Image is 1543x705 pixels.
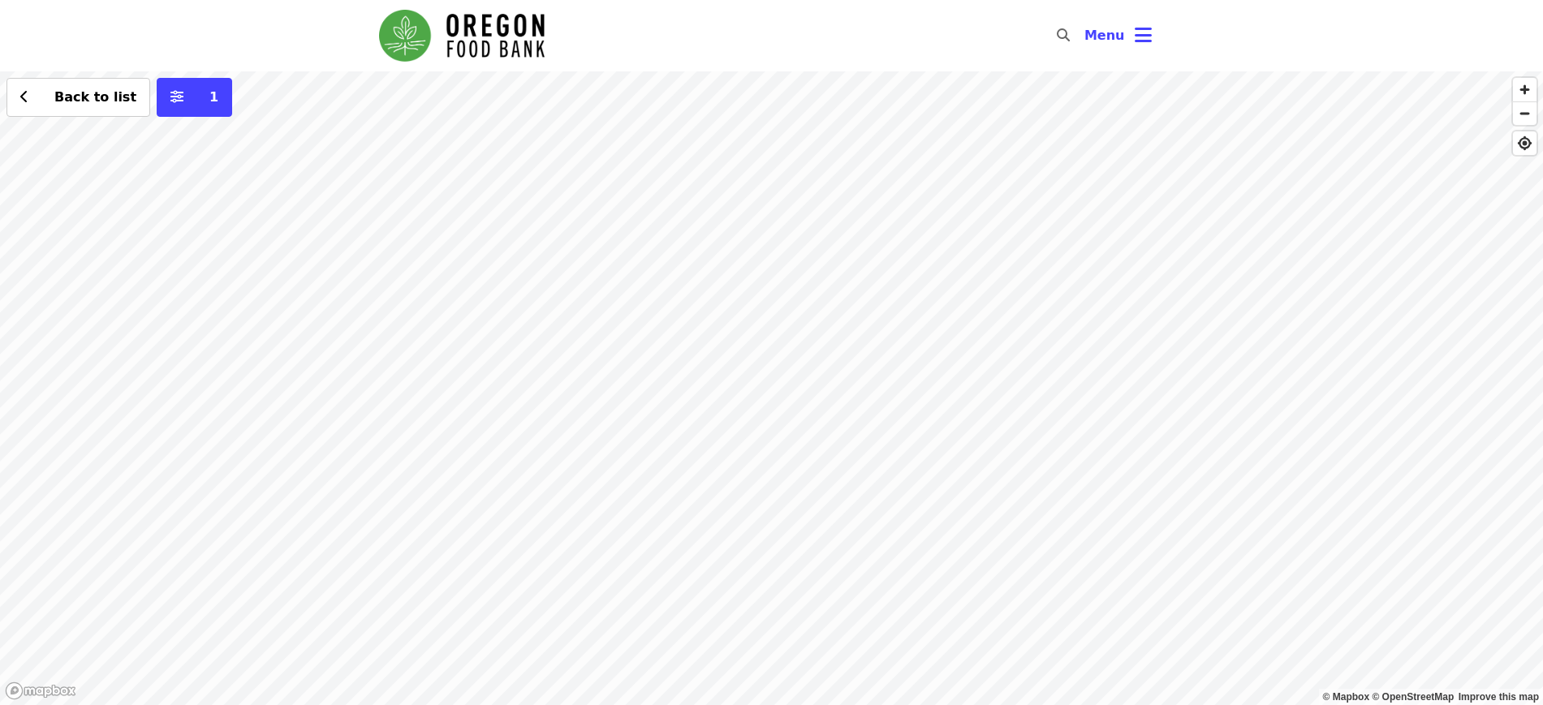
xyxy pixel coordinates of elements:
[379,10,545,62] img: Oregon Food Bank - Home
[1459,691,1539,703] a: Map feedback
[1513,78,1537,101] button: Zoom In
[5,681,76,700] a: Mapbox logo
[20,89,28,105] i: chevron-left icon
[1071,16,1165,55] button: Toggle account menu
[1057,28,1070,43] i: search icon
[1513,131,1537,155] button: Find My Location
[1135,24,1152,47] i: bars icon
[1080,16,1093,55] input: Search
[1372,691,1454,703] a: OpenStreetMap
[170,89,183,105] i: sliders-h icon
[6,78,150,117] button: Back to list
[209,89,218,105] span: 1
[157,78,232,117] button: More filters (1 selected)
[54,89,136,105] span: Back to list
[1513,101,1537,125] button: Zoom Out
[1084,28,1125,43] span: Menu
[1323,691,1370,703] a: Mapbox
